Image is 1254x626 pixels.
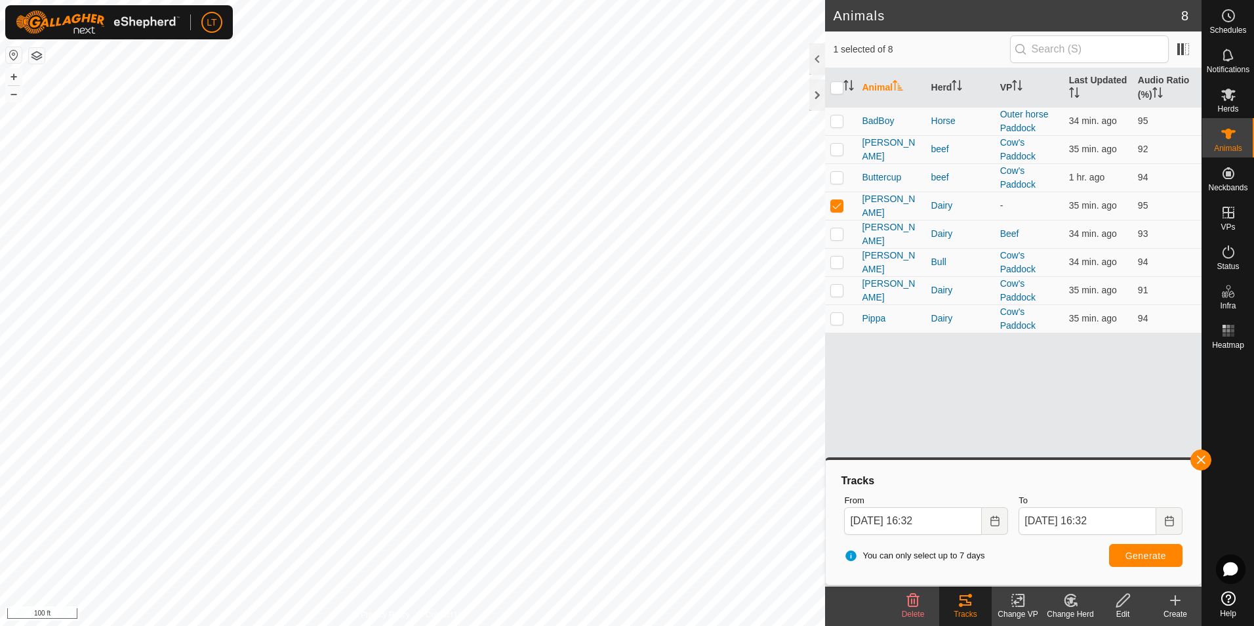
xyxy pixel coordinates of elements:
span: Schedules [1209,26,1246,34]
span: 94 [1138,313,1148,323]
span: 93 [1138,228,1148,239]
span: 95 [1138,115,1148,126]
p-sorticon: Activate to sort [843,82,854,93]
span: Neckbands [1208,184,1247,192]
span: 8 [1181,6,1188,26]
span: 92 [1138,144,1148,154]
app-display-virtual-paddock-transition: - [1000,200,1003,211]
span: [PERSON_NAME] [862,277,920,304]
span: Heatmap [1212,341,1244,349]
span: Aug 9, 2025, 4:03 PM [1069,172,1105,182]
div: Edit [1097,608,1149,620]
span: [PERSON_NAME] [862,192,920,220]
input: Search (S) [1010,35,1169,63]
button: Choose Date [982,507,1008,535]
label: From [844,494,1008,507]
p-sorticon: Activate to sort [893,82,903,93]
span: 1 selected of 8 [833,43,1009,56]
button: + [6,69,22,85]
div: Bull [931,255,990,269]
th: Animal [857,68,925,108]
button: Choose Date [1156,507,1183,535]
span: BadBoy [862,114,894,128]
th: Last Updated [1064,68,1133,108]
span: Generate [1125,551,1166,561]
span: 95 [1138,200,1148,211]
span: Animals [1214,144,1242,152]
span: Delete [902,610,925,619]
span: LT [207,16,216,30]
span: Help [1220,610,1236,617]
div: Dairy [931,199,990,213]
img: Gallagher Logo [16,10,180,34]
span: Notifications [1207,66,1249,73]
span: Aug 9, 2025, 4:33 PM [1069,200,1117,211]
button: Reset Map [6,47,22,63]
a: Privacy Policy [361,609,410,621]
div: Tracks [939,608,992,620]
div: Change Herd [1044,608,1097,620]
th: Audio Ratio (%) [1133,68,1202,108]
span: 94 [1138,172,1148,182]
span: Herds [1217,105,1238,113]
span: Aug 9, 2025, 4:33 PM [1069,257,1117,267]
p-sorticon: Activate to sort [1012,82,1022,93]
div: Change VP [992,608,1044,620]
th: Herd [926,68,995,108]
a: Cow's Paddock [1000,278,1036,303]
th: VP [995,68,1064,108]
div: Dairy [931,312,990,325]
a: Cow's Paddock [1000,250,1036,274]
span: Aug 9, 2025, 4:33 PM [1069,285,1117,295]
p-sorticon: Activate to sort [952,82,962,93]
a: Cow's Paddock [1000,306,1036,331]
div: Dairy [931,227,990,241]
span: Aug 9, 2025, 4:33 PM [1069,115,1117,126]
a: Cow's Paddock [1000,137,1036,161]
span: Infra [1220,302,1236,310]
span: [PERSON_NAME] [862,136,920,163]
div: Dairy [931,283,990,297]
a: Outer horse Paddock [1000,109,1049,133]
span: 91 [1138,285,1148,295]
div: Horse [931,114,990,128]
a: Contact Us [426,609,464,621]
a: Cow's Paddock [1000,165,1036,190]
span: You can only select up to 7 days [844,549,984,562]
a: Beef [1000,228,1019,239]
button: Generate [1109,544,1183,567]
span: Buttercup [862,171,901,184]
div: beef [931,171,990,184]
span: Aug 9, 2025, 4:33 PM [1069,228,1117,239]
p-sorticon: Activate to sort [1152,89,1163,100]
span: VPs [1221,223,1235,231]
h2: Animals [833,8,1181,24]
p-sorticon: Activate to sort [1069,89,1080,100]
span: Status [1217,262,1239,270]
div: Tracks [839,473,1188,489]
a: Help [1202,586,1254,623]
span: Aug 9, 2025, 4:33 PM [1069,144,1117,154]
span: Pippa [862,312,885,325]
button: – [6,86,22,102]
span: [PERSON_NAME] [862,220,920,248]
span: 94 [1138,257,1148,267]
span: [PERSON_NAME] [862,249,920,276]
div: Create [1149,608,1202,620]
div: beef [931,142,990,156]
span: Aug 9, 2025, 4:33 PM [1069,313,1117,323]
label: To [1019,494,1183,507]
button: Map Layers [29,48,45,64]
